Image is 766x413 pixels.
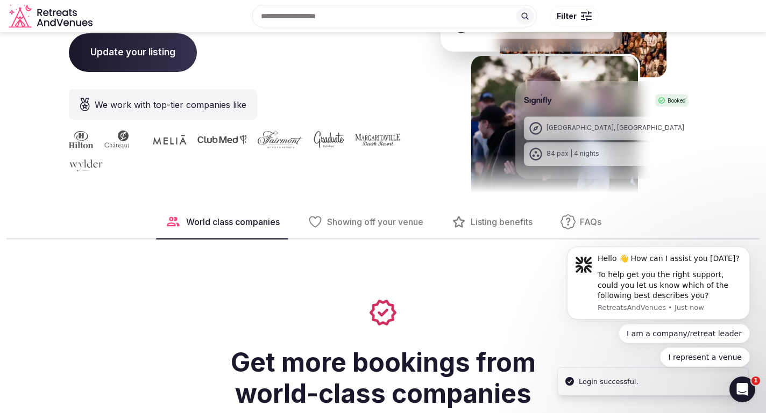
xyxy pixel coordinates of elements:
[547,124,684,133] div: [GEOGRAPHIC_DATA], [GEOGRAPHIC_DATA]
[443,206,541,238] button: Listing benefits
[729,376,755,402] iframe: Intercom live chat
[327,216,423,228] span: Showing off your venue
[299,206,432,238] button: Showing off your venue
[551,238,766,373] iframe: Intercom notifications message
[580,216,601,228] span: FAQs
[156,206,288,238] button: World class companies
[547,149,599,158] div: 84 pax | 4 nights
[9,4,95,28] a: Visit the homepage
[751,376,760,385] span: 1
[471,216,533,228] span: Listing benefits
[186,216,280,228] span: World class companies
[142,347,624,409] h2: Get more bookings from world-class companies
[552,206,610,238] button: FAQs
[69,89,257,120] div: We work with top-tier companies like
[469,54,640,206] img: Signifly Portugal Retreat
[9,4,95,28] svg: Retreats and Venues company logo
[557,11,577,21] span: Filter
[69,47,197,57] a: Update your listing
[69,33,197,72] span: Update your listing
[550,6,599,26] button: Filter
[655,94,689,107] div: Booked
[579,376,639,387] div: Login successful.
